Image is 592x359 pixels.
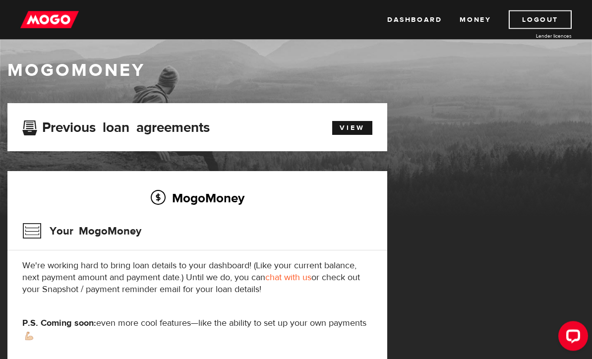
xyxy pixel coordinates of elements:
[509,10,572,29] a: Logout
[387,10,442,29] a: Dashboard
[25,332,33,341] img: strong arm emoji
[22,318,372,342] p: even more cool features—like the ability to set up your own payments
[22,188,372,209] h2: MogoMoney
[22,120,210,133] h3: Previous loan agreements
[265,272,311,284] a: chat with us
[22,260,372,296] p: We're working hard to bring loan details to your dashboard! (Like your current balance, next paym...
[20,10,79,29] img: mogo_logo-11ee424be714fa7cbb0f0f49df9e16ec.png
[22,318,96,329] strong: P.S. Coming soon:
[550,317,592,359] iframe: LiveChat chat widget
[332,121,372,135] a: View
[460,10,491,29] a: Money
[22,219,141,244] h3: Your MogoMoney
[497,32,572,40] a: Lender licences
[7,60,585,81] h1: MogoMoney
